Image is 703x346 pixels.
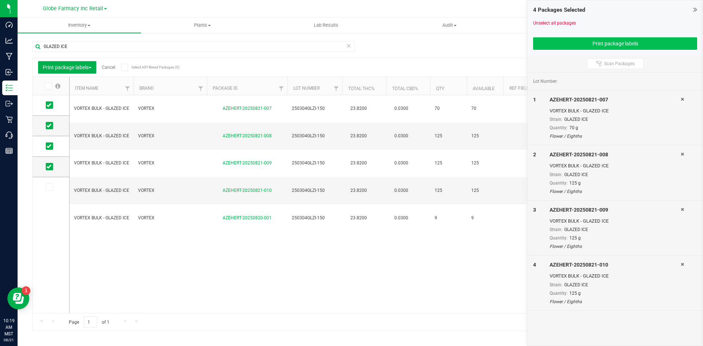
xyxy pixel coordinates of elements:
span: VORTEX BULK - GLAZED ICE [74,160,129,167]
span: Quantity: [550,125,568,130]
span: 9 [435,215,462,222]
span: 70 [435,105,462,112]
span: 125 g [569,291,581,296]
span: VORTEX BULK - GLAZED ICE [74,105,129,112]
a: AZEHERT-20250821-008 [223,133,272,138]
span: 3 [533,207,536,213]
a: Cancel [102,65,115,70]
a: AZEHERT-20250821-010 [223,188,272,193]
a: Lot Number [293,86,320,91]
p: 08/21 [3,337,14,343]
a: Filter [195,82,207,95]
div: VORTEX BULK - GLAZED ICE [550,217,681,225]
span: Strain: [550,282,562,287]
span: 0.0300 [391,158,412,168]
span: VORTEX BULK - GLAZED ICE [74,215,129,222]
inline-svg: Inbound [5,68,13,76]
span: 1 [533,97,536,103]
span: 23.8200 [347,185,371,196]
span: 23.8200 [347,131,371,141]
a: Available [473,86,495,91]
div: Flower / Eighths [550,188,681,195]
inline-svg: Dashboard [5,21,13,29]
span: VORTEX [138,105,202,112]
button: Print package labels [38,61,96,74]
a: Lab Results [264,18,388,33]
span: Strain: [550,227,562,232]
span: Quantity: [550,291,568,296]
span: GLAZED ICE [564,227,588,232]
button: Scan Packages [587,58,644,69]
span: Inventory [18,22,141,29]
span: VORTEX [138,215,202,222]
a: Ref Field 1 [509,86,533,91]
span: GLAZED ICE [564,172,588,177]
span: Page of 1 [63,316,115,328]
inline-svg: Reports [5,147,13,155]
span: 9 [471,215,499,222]
a: Unselect all packages [533,21,576,26]
span: Quantity: [550,181,568,186]
span: VORTEX [138,187,202,194]
inline-svg: Outbound [5,100,13,107]
span: Strain: [550,172,562,177]
a: Inventory [18,18,141,33]
span: VORTEX [138,133,202,139]
inline-svg: Call Center [5,131,13,139]
a: Audit [388,18,511,33]
div: Flower / Eighths [550,243,681,250]
a: Total THC% [348,86,375,91]
span: 0.0300 [391,131,412,141]
input: 1 [84,316,97,328]
a: Filter [122,82,134,95]
span: 70 g [569,125,578,130]
div: AZEHERT-20250821-009 [550,206,681,214]
span: 70 [471,105,499,112]
inline-svg: Analytics [5,37,13,44]
button: Print package labels [533,37,697,50]
span: Scan Packages [604,61,635,67]
span: 250304GLZI-150 [292,133,338,139]
div: AZEHERT-20250821-008 [550,151,681,159]
a: Package ID [213,86,238,91]
span: 125 [435,133,462,139]
a: Filter [275,82,287,95]
span: 0.0300 [391,185,412,196]
span: 0.0300 [391,103,412,114]
span: Plants [141,22,264,29]
a: Qty [436,86,444,91]
a: AZEHERT-20250820-001 [223,215,272,220]
a: Plants [141,18,264,33]
span: Lab Results [304,22,348,29]
iframe: Resource center unread badge [22,286,30,295]
span: 4 [533,262,536,268]
span: VORTEX BULK - GLAZED ICE [74,133,129,139]
a: Filter [330,82,342,95]
span: 23.8200 [347,213,371,223]
span: Globe Farmacy Inc Retail [43,5,103,12]
a: Inventory Counts [511,18,635,33]
a: Total CBD% [392,86,418,91]
span: 125 [435,160,462,167]
inline-svg: Inventory [5,84,13,92]
p: 10:19 AM MST [3,317,14,337]
span: 125 [471,160,499,167]
span: 250304GLZI-150 [292,215,338,222]
span: 23.8200 [347,103,371,114]
span: Select all records on this page [55,83,60,89]
span: 250304GLZI-150 [292,187,338,194]
span: 250304GLZI-150 [292,105,338,112]
a: Item Name [75,86,98,91]
a: Brand [140,86,154,91]
div: VORTEX BULK - GLAZED ICE [550,272,681,280]
inline-svg: Manufacturing [5,53,13,60]
span: 125 g [569,235,581,241]
span: 250304GLZI-150 [292,160,338,167]
a: AZEHERT-20250821-009 [223,160,272,165]
span: GLAZED ICE [564,117,588,122]
span: Lot Number: [533,78,558,85]
span: 125 g [569,181,581,186]
iframe: Resource center [7,287,29,309]
span: VORTEX BULK - GLAZED ICE [74,187,129,194]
